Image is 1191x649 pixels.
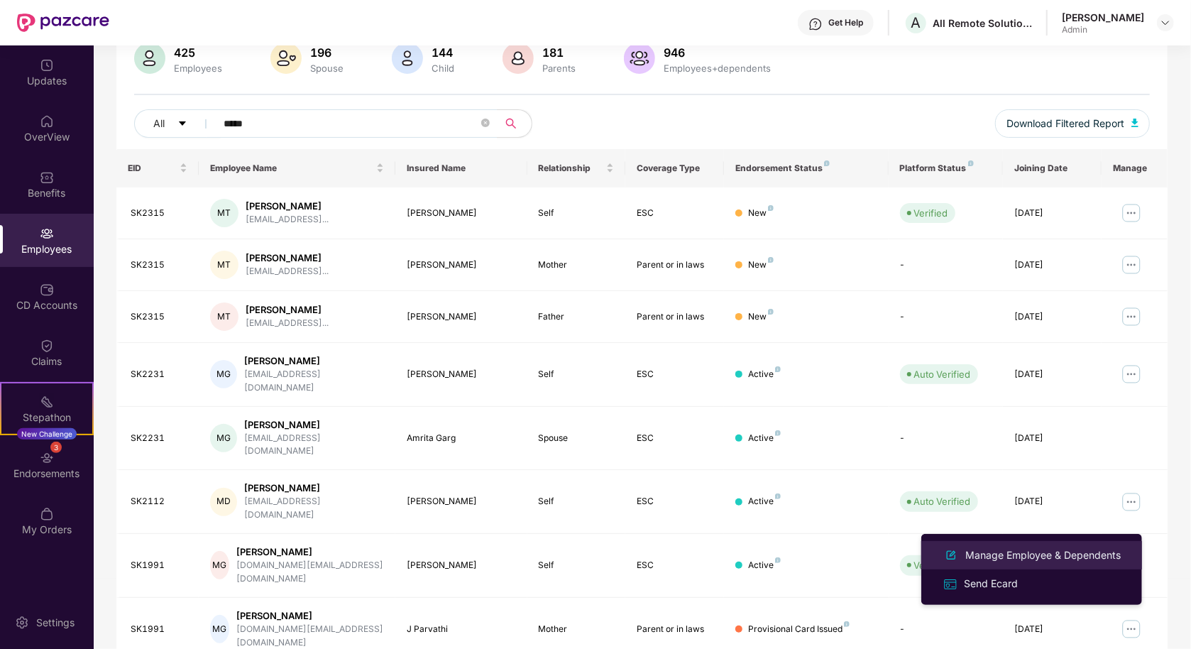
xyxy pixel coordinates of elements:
div: 3 [50,442,62,453]
div: New [748,207,774,220]
div: Verified [914,206,948,220]
div: Employees [171,62,225,74]
div: Self [539,207,615,220]
span: search [497,118,525,129]
div: Get Help [828,17,863,28]
div: [PERSON_NAME] [407,258,515,272]
div: SK2231 [131,368,187,381]
span: caret-down [177,119,187,130]
img: svg+xml;base64,PHN2ZyBpZD0iRW1wbG95ZWVzIiB4bWxucz0iaHR0cDovL3d3dy53My5vcmcvMjAwMC9zdmciIHdpZHRoPS... [40,227,54,241]
div: 425 [171,45,225,60]
div: Admin [1062,24,1144,36]
div: Spouse [307,62,346,74]
div: 196 [307,45,346,60]
img: svg+xml;base64,PHN2ZyBpZD0iQ0RfQWNjb3VudHMiIGRhdGEtbmFtZT0iQ0QgQWNjb3VudHMiIHhtbG5zPSJodHRwOi8vd3... [40,283,54,297]
img: svg+xml;base64,PHN2ZyB4bWxucz0iaHR0cDovL3d3dy53My5vcmcvMjAwMC9zdmciIHdpZHRoPSI4IiBoZWlnaHQ9IjgiIH... [968,160,974,166]
div: Active [748,559,781,572]
img: svg+xml;base64,PHN2ZyB4bWxucz0iaHR0cDovL3d3dy53My5vcmcvMjAwMC9zdmciIHhtbG5zOnhsaW5rPSJodHRwOi8vd3... [1131,119,1138,127]
img: svg+xml;base64,PHN2ZyB4bWxucz0iaHR0cDovL3d3dy53My5vcmcvMjAwMC9zdmciIHhtbG5zOnhsaW5rPSJodHRwOi8vd3... [134,43,165,74]
div: Parent or in laws [637,310,713,324]
div: [PERSON_NAME] [236,609,384,623]
span: Employee Name [210,163,374,174]
button: Download Filtered Report [995,109,1150,138]
img: svg+xml;base64,PHN2ZyB4bWxucz0iaHR0cDovL3d3dy53My5vcmcvMjAwMC9zdmciIHdpZHRoPSIyMSIgaGVpZ2h0PSIyMC... [40,395,54,409]
div: [EMAIL_ADDRESS][DOMAIN_NAME] [244,495,384,522]
span: EID [128,163,177,174]
img: svg+xml;base64,PHN2ZyBpZD0iRW5kb3JzZW1lbnRzIiB4bWxucz0iaHR0cDovL3d3dy53My5vcmcvMjAwMC9zdmciIHdpZH... [40,451,54,465]
div: Self [539,495,615,508]
th: Insured Name [395,149,527,187]
div: Self [539,559,615,572]
div: [DATE] [1014,623,1090,636]
div: Send Ecard [961,576,1021,591]
img: svg+xml;base64,PHN2ZyB4bWxucz0iaHR0cDovL3d3dy53My5vcmcvMjAwMC9zdmciIHdpZHRoPSI4IiBoZWlnaHQ9IjgiIH... [768,309,774,315]
div: Settings [32,616,79,630]
div: ESC [637,559,713,572]
div: Spouse [539,432,615,445]
img: manageButton [1120,363,1143,386]
th: Relationship [527,149,626,187]
div: [EMAIL_ADDRESS]... [246,213,329,227]
img: svg+xml;base64,PHN2ZyBpZD0iQ2xhaW0iIHhtbG5zPSJodHRwOi8vd3d3LnczLm9yZy8yMDAwL3N2ZyIgd2lkdGg9IjIwIi... [40,339,54,353]
div: [PERSON_NAME] [1062,11,1144,24]
div: Parent or in laws [637,623,713,636]
div: Verified [914,558,948,572]
div: Manage Employee & Dependents [962,547,1124,563]
div: 946 [661,45,774,60]
div: [PERSON_NAME] [407,207,515,220]
div: 144 [429,45,457,60]
button: search [497,109,532,138]
img: svg+xml;base64,PHN2ZyB4bWxucz0iaHR0cDovL3d3dy53My5vcmcvMjAwMC9zdmciIHhtbG5zOnhsaW5rPSJodHRwOi8vd3... [624,43,655,74]
div: Active [748,432,781,445]
img: svg+xml;base64,PHN2ZyBpZD0iU2V0dGluZy0yMHgyMCIgeG1sbnM9Imh0dHA6Ly93d3cudzMub3JnLzIwMDAvc3ZnIiB3aW... [15,616,29,630]
div: Endorsement Status [735,163,877,174]
div: Active [748,368,781,381]
img: svg+xml;base64,PHN2ZyB4bWxucz0iaHR0cDovL3d3dy53My5vcmcvMjAwMC9zdmciIHdpZHRoPSI4IiBoZWlnaHQ9IjgiIH... [824,160,830,166]
img: svg+xml;base64,PHN2ZyB4bWxucz0iaHR0cDovL3d3dy53My5vcmcvMjAwMC9zdmciIHhtbG5zOnhsaW5rPSJodHRwOi8vd3... [392,43,423,74]
div: Parent or in laws [637,258,713,272]
div: Mother [539,623,615,636]
div: ESC [637,495,713,508]
div: [DATE] [1014,310,1090,324]
div: [PERSON_NAME] [407,310,515,324]
img: svg+xml;base64,PHN2ZyBpZD0iRHJvcGRvd24tMzJ4MzIiIHhtbG5zPSJodHRwOi8vd3d3LnczLm9yZy8yMDAwL3N2ZyIgd2... [1160,17,1171,28]
img: manageButton [1120,618,1143,640]
div: ESC [637,207,713,220]
img: svg+xml;base64,PHN2ZyBpZD0iSG9tZSIgeG1sbnM9Imh0dHA6Ly93d3cudzMub3JnLzIwMDAvc3ZnIiB3aWR0aD0iMjAiIG... [40,114,54,129]
div: [PERSON_NAME] [407,368,515,381]
div: [PERSON_NAME] [236,545,384,559]
div: MG [210,424,237,452]
div: [DATE] [1014,207,1090,220]
td: - [889,291,1004,343]
img: manageButton [1120,202,1143,224]
div: MG [210,360,237,388]
div: Employees+dependents [661,62,774,74]
div: Father [539,310,615,324]
div: New [748,310,774,324]
div: MG [210,551,229,579]
div: Amrita Garg [407,432,515,445]
div: [PERSON_NAME] [246,303,329,317]
div: [DATE] [1014,432,1090,445]
div: Auto Verified [914,367,971,381]
div: MT [210,251,238,279]
div: ESC [637,368,713,381]
div: Mother [539,258,615,272]
img: New Pazcare Logo [17,13,109,32]
div: J Parvathi [407,623,515,636]
div: SK2231 [131,432,187,445]
div: Provisional Card Issued [748,623,850,636]
img: svg+xml;base64,PHN2ZyB4bWxucz0iaHR0cDovL3d3dy53My5vcmcvMjAwMC9zdmciIHdpZHRoPSI4IiBoZWlnaHQ9IjgiIH... [775,493,781,499]
button: Allcaret-down [134,109,221,138]
th: Coverage Type [625,149,724,187]
span: All [153,116,165,131]
div: MT [210,302,238,331]
img: svg+xml;base64,PHN2ZyB4bWxucz0iaHR0cDovL3d3dy53My5vcmcvMjAwMC9zdmciIHhtbG5zOnhsaW5rPSJodHRwOi8vd3... [503,43,534,74]
div: New Challenge [17,428,77,440]
div: SK1991 [131,559,187,572]
div: Stepathon [1,410,92,425]
th: Manage [1102,149,1168,187]
div: SK1991 [131,623,187,636]
div: [PERSON_NAME] [246,251,329,265]
div: [PERSON_NAME] [246,200,329,213]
